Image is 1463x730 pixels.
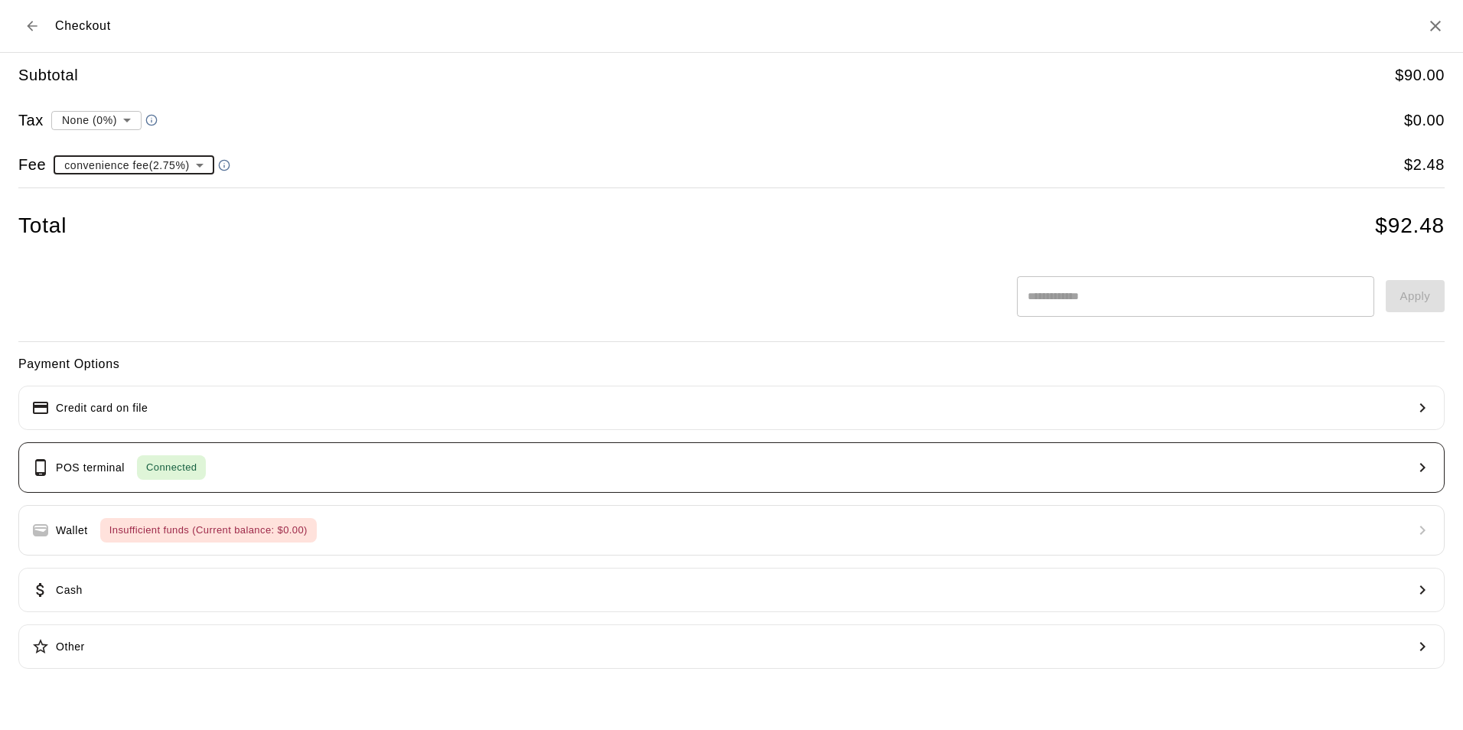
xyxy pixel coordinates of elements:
[56,460,125,476] p: POS terminal
[18,442,1445,493] button: POS terminalConnected
[18,12,111,40] div: Checkout
[1375,213,1445,240] h4: $ 92.48
[18,354,1445,374] h6: Payment Options
[1395,65,1445,86] h5: $ 90.00
[18,386,1445,430] button: Credit card on file
[1404,110,1445,131] h5: $ 0.00
[56,400,148,416] p: Credit card on file
[18,568,1445,612] button: Cash
[1426,17,1445,35] button: Close
[1404,155,1445,175] h5: $ 2.48
[137,459,206,477] span: Connected
[18,624,1445,669] button: Other
[56,582,83,598] p: Cash
[51,106,142,134] div: None (0%)
[18,213,67,240] h4: Total
[54,151,213,179] div: convenience fee ( 2.75 % )
[18,12,46,40] button: Back to cart
[18,110,44,131] h5: Tax
[18,155,46,175] h5: Fee
[56,639,85,655] p: Other
[18,65,78,86] h5: Subtotal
